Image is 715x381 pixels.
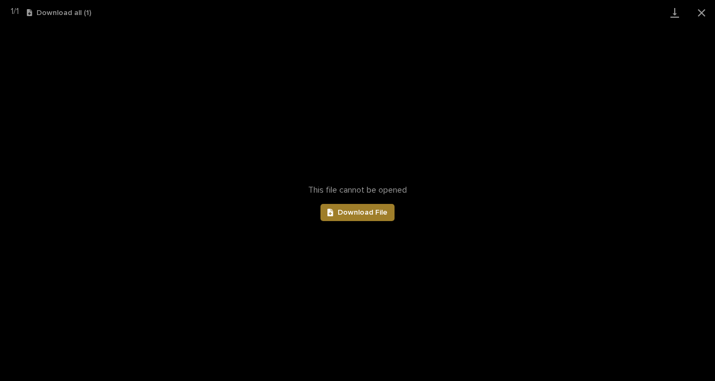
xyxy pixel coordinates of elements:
span: 1 [11,7,13,16]
span: This file cannot be opened [308,185,407,195]
button: Download all (1) [27,9,91,17]
span: Download File [338,209,388,216]
span: 1 [16,7,19,16]
a: Download File [320,204,395,221]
